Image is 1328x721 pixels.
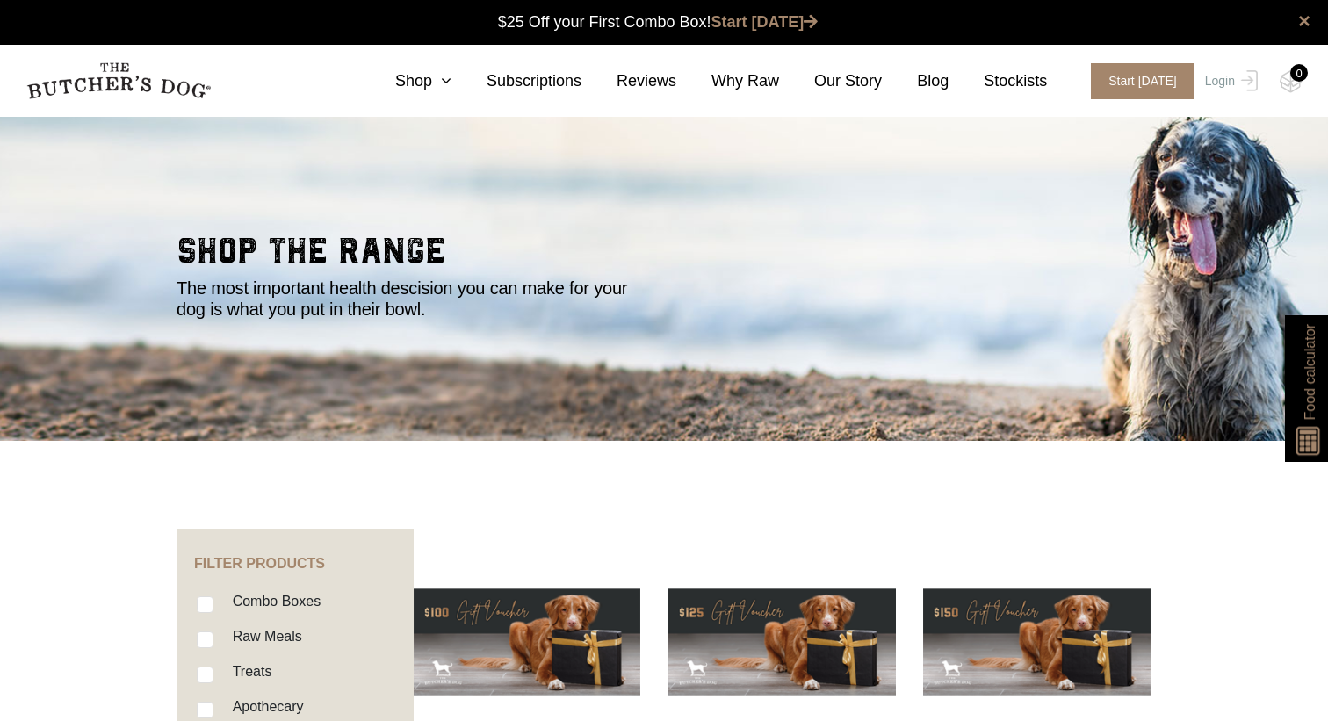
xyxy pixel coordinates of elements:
label: Apothecary [224,695,304,718]
span: Food calculator [1299,324,1320,420]
label: Combo Boxes [224,589,321,613]
a: Start [DATE] [1073,63,1201,99]
label: Treats [224,660,272,683]
a: Login [1201,63,1258,99]
a: Subscriptions [451,69,581,93]
h4: FILTER PRODUCTS [177,529,414,572]
h2: shop the range [177,234,1151,278]
a: Stockists [949,69,1047,93]
a: Reviews [581,69,676,93]
label: Raw Meals [224,624,302,648]
span: Start [DATE] [1091,63,1194,99]
a: Blog [882,69,949,93]
a: Why Raw [676,69,779,93]
p: The most important health descision you can make for your dog is what you put in their bowl. [177,278,642,320]
a: Start [DATE] [711,13,819,31]
a: close [1298,11,1310,32]
a: Shop [360,69,451,93]
img: TBD_Cart-Empty.png [1280,70,1302,93]
a: Our Story [779,69,882,93]
div: 0 [1290,64,1308,82]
